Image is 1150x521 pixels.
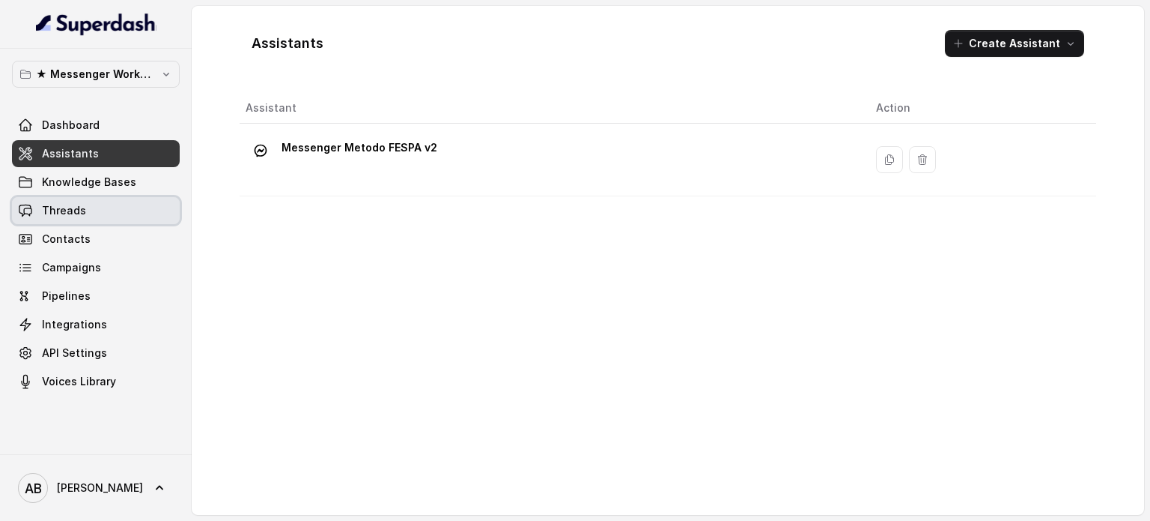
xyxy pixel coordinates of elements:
[864,93,1096,124] th: Action
[42,289,91,304] span: Pipelines
[36,65,156,83] p: ★ Messenger Workspace
[42,118,100,133] span: Dashboard
[42,146,99,161] span: Assistants
[42,203,86,218] span: Threads
[252,31,323,55] h1: Assistants
[12,467,180,509] a: [PERSON_NAME]
[12,226,180,253] a: Contacts
[240,93,864,124] th: Assistant
[42,317,107,332] span: Integrations
[12,61,180,88] button: ★ Messenger Workspace
[42,374,116,389] span: Voices Library
[12,169,180,196] a: Knowledge Bases
[12,197,180,224] a: Threads
[12,311,180,338] a: Integrations
[945,30,1084,57] button: Create Assistant
[12,112,180,139] a: Dashboard
[12,368,180,395] a: Voices Library
[42,175,136,190] span: Knowledge Bases
[42,260,101,275] span: Campaigns
[42,346,107,361] span: API Settings
[282,136,437,160] p: Messenger Metodo FESPA v2
[12,254,180,281] a: Campaigns
[36,12,156,36] img: light.svg
[12,340,180,367] a: API Settings
[42,232,91,247] span: Contacts
[57,481,143,496] span: [PERSON_NAME]
[12,283,180,310] a: Pipelines
[12,140,180,167] a: Assistants
[25,481,42,496] text: AB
